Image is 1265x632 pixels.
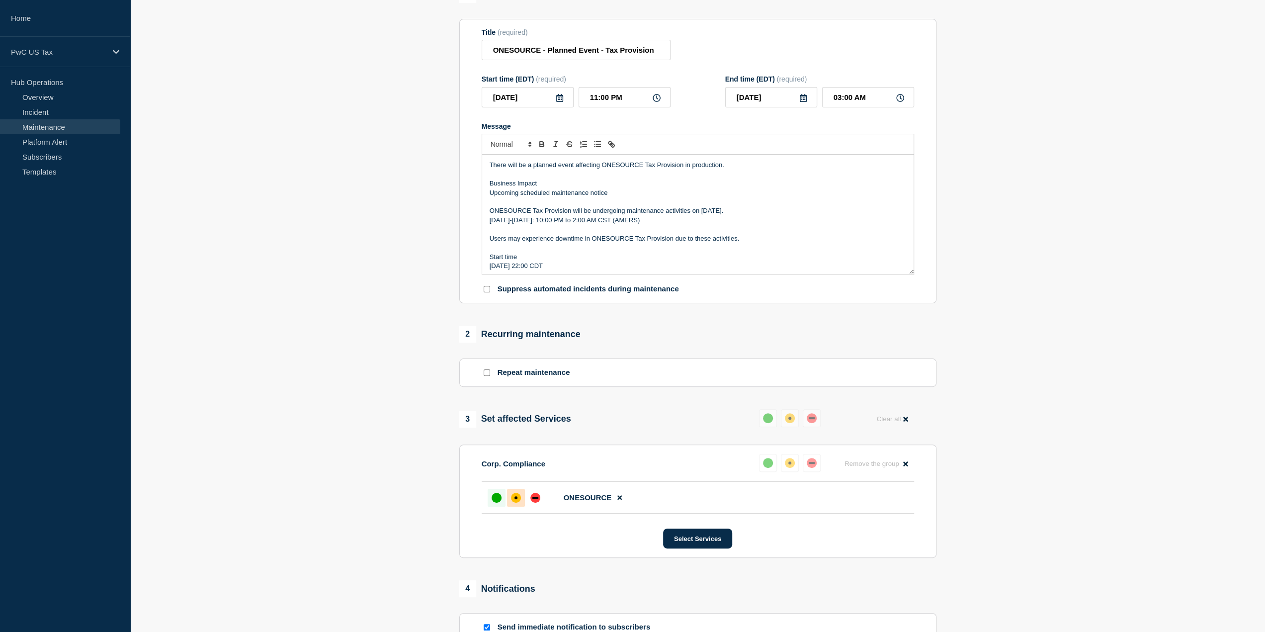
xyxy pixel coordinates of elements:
input: Title [482,40,671,60]
input: Repeat maintenance [484,369,490,376]
div: Message [482,122,914,130]
span: Remove the group [844,460,899,467]
p: [DATE]-[DATE]: 10:00 PM to 2:00 AM CST (AMERS) [490,216,906,225]
span: (required) [777,75,807,83]
button: Select Services [663,529,732,548]
p: Business Impact [490,179,906,188]
p: Upcoming scheduled maintenance notice [490,188,906,197]
div: affected [511,493,521,503]
span: (required) [536,75,566,83]
span: 3 [459,411,476,428]
div: Title [482,28,671,36]
div: up [763,413,773,423]
div: Notifications [459,580,535,597]
div: down [807,458,817,468]
span: 2 [459,326,476,343]
div: Message [482,155,914,274]
button: Toggle strikethrough text [563,138,577,150]
p: [DATE] 22:00 CDT [490,262,906,271]
button: Toggle ordered list [577,138,590,150]
p: Users may experience downtime in ONESOURCE Tax Provision due to these activities. [490,234,906,243]
div: up [492,493,502,503]
p: PwC US Tax [11,48,106,56]
div: Start time (EDT) [482,75,671,83]
p: There will be a planned event affecting ONESOURCE Tax Provision in production. [490,161,906,170]
span: (required) [498,28,528,36]
button: Remove the group [839,454,914,473]
span: 4 [459,580,476,597]
button: Toggle bulleted list [590,138,604,150]
button: Clear all [870,409,914,429]
input: YYYY-MM-DD [482,87,574,107]
div: down [807,413,817,423]
div: affected [785,458,795,468]
input: HH:MM A [822,87,914,107]
p: Repeat maintenance [498,368,570,377]
button: affected [781,409,799,427]
p: Send immediate notification to subscribers [498,623,657,632]
button: Toggle link [604,138,618,150]
div: End time (EDT) [725,75,914,83]
input: Suppress automated incidents during maintenance [484,286,490,292]
p: Corp. Compliance [482,459,545,468]
button: affected [781,454,799,472]
button: down [803,409,821,427]
input: HH:MM A [579,87,671,107]
p: Start time [490,253,906,262]
input: YYYY-MM-DD [725,87,817,107]
span: ONESOURCE [564,493,612,502]
div: Recurring maintenance [459,326,581,343]
button: Toggle bold text [535,138,549,150]
div: up [763,458,773,468]
div: Set affected Services [459,411,571,428]
span: Font size [486,138,535,150]
button: up [759,409,777,427]
input: Send immediate notification to subscribers [484,624,490,631]
button: down [803,454,821,472]
button: Toggle italic text [549,138,563,150]
div: affected [785,413,795,423]
p: Suppress automated incidents during maintenance [498,284,679,294]
button: up [759,454,777,472]
div: down [530,493,540,503]
p: ONESOURCE Tax Provision will be undergoing maintenance activities on [DATE]. [490,206,906,215]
